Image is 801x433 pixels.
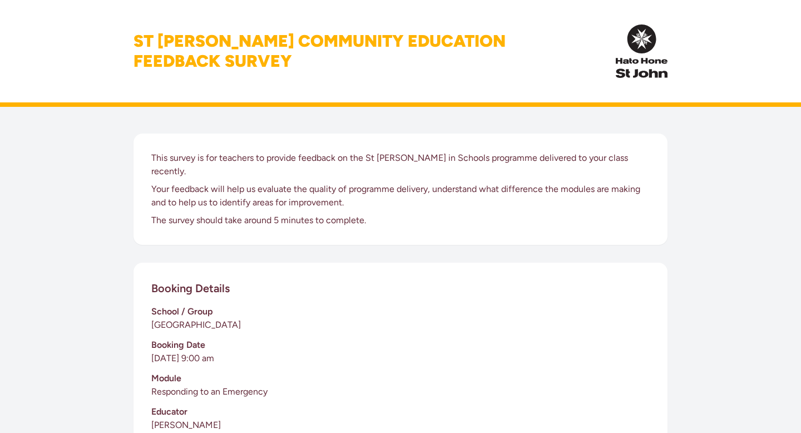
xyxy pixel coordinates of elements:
h3: Module [151,372,650,385]
img: InPulse [616,24,667,78]
p: [DATE] 9:00 am [151,352,650,365]
h3: School / Group [151,305,650,318]
p: Your feedback will help us evaluate the quality of programme delivery, understand what difference... [151,183,650,209]
p: The survey should take around 5 minutes to complete. [151,214,650,227]
p: This survey is for teachers to provide feedback on the St [PERSON_NAME] in Schools programme deli... [151,151,650,178]
p: [GEOGRAPHIC_DATA] [151,318,650,332]
h3: Educator [151,405,650,419]
p: [PERSON_NAME] [151,419,650,432]
p: Responding to an Emergency [151,385,650,398]
h3: Booking Date [151,338,650,352]
h2: Booking Details [151,281,230,296]
h1: St [PERSON_NAME] Community Education Feedback Survey [133,31,506,71]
